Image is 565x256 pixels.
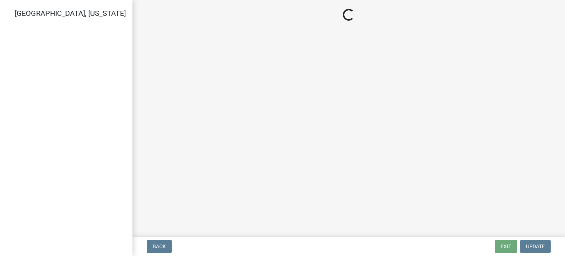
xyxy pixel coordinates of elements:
[147,240,172,253] button: Back
[153,243,166,249] span: Back
[495,240,517,253] button: Exit
[520,240,551,253] button: Update
[15,9,126,18] span: [GEOGRAPHIC_DATA], [US_STATE]
[526,243,545,249] span: Update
